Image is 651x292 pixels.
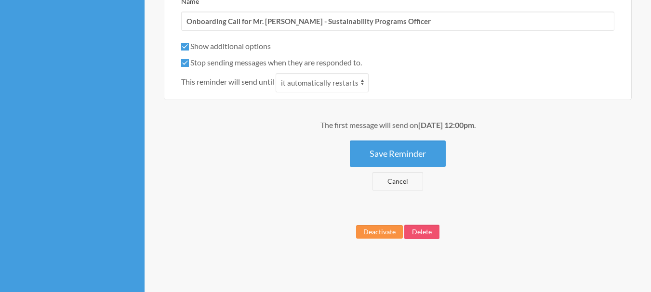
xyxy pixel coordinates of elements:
[181,76,274,88] span: This reminder will send until
[181,58,362,67] label: Stop sending messages when they are responded to.
[181,12,614,31] input: We suggest a 2 to 4 word name
[418,120,474,129] strong: [DATE] 12:00pm
[181,43,189,51] input: Show additional options
[404,225,439,239] button: Delete
[356,225,403,239] button: Deactivate
[164,119,632,131] div: The first message will send on .
[181,59,189,67] input: Stop sending messages when they are responded to.
[181,41,271,51] label: Show additional options
[350,140,446,167] button: Save Reminder
[372,172,423,191] a: Cancel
